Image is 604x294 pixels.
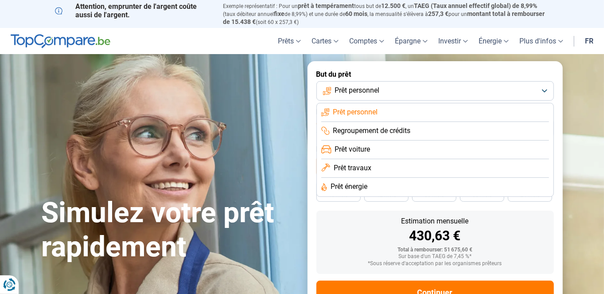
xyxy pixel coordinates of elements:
label: But du prêt [316,70,554,78]
a: Investir [433,28,473,54]
span: 48 mois [329,192,348,198]
span: TAEG (Taux annuel effectif global) de 8,99% [414,2,538,9]
span: montant total à rembourser de 15.438 € [223,10,545,25]
p: Attention, emprunter de l'argent coûte aussi de l'argent. [55,2,213,19]
span: 24 mois [520,192,540,198]
div: *Sous réserve d'acceptation par les organismes prêteurs [323,261,547,267]
span: 36 mois [425,192,444,198]
a: Comptes [344,28,390,54]
span: Prêt travaux [334,163,371,173]
span: fixe [274,10,285,17]
span: Prêt voiture [335,145,370,154]
img: TopCompare [11,34,110,48]
span: 60 mois [346,10,368,17]
div: 430,63 € [323,229,547,243]
div: Total à rembourser: 51 675,60 € [323,247,547,253]
span: prêt à tempérament [298,2,355,9]
span: Prêt énergie [331,182,367,192]
div: Sur base d'un TAEG de 7,45 %* [323,254,547,260]
span: Regroupement de crédits [333,126,411,136]
a: Plus d'infos [514,28,569,54]
a: Prêts [273,28,306,54]
span: Prêt personnel [335,86,380,95]
button: Prêt personnel [316,81,554,101]
div: Estimation mensuelle [323,218,547,225]
span: 30 mois [472,192,492,198]
span: 42 mois [377,192,396,198]
a: Énergie [473,28,514,54]
span: Prêt personnel [333,107,378,117]
h1: Simulez votre prêt rapidement [42,196,297,264]
span: 12.500 € [382,2,406,9]
a: Épargne [390,28,433,54]
a: fr [580,28,599,54]
a: Cartes [306,28,344,54]
p: Exemple représentatif : Pour un tous but de , un (taux débiteur annuel de 8,99%) et une durée de ... [223,2,549,26]
span: 257,3 € [429,10,449,17]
